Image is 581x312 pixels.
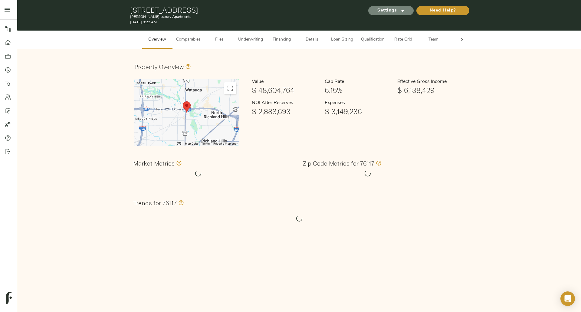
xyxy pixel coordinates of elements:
[252,78,320,86] h6: Value
[146,36,169,44] span: Overview
[422,36,445,44] span: Team
[252,107,320,116] h1: $ 2,888,693
[392,36,415,44] span: Rate Grid
[201,142,210,145] a: Terms (opens in new tab)
[416,6,469,15] button: Need Help?
[213,142,238,145] a: Report a map error
[133,199,177,206] h3: Trends for 76117
[133,160,175,167] h3: Market Metrics
[325,107,392,116] h1: $ 3,149,236
[252,86,320,94] h1: $ 48,604,764
[368,6,414,15] button: Settings
[300,36,323,44] span: Details
[177,142,181,146] button: Keyboard shortcuts
[130,14,356,20] p: [PERSON_NAME] Luxury Apartments
[270,36,293,44] span: Financing
[183,101,191,113] div: Subject Propery
[303,160,374,167] h3: Zip Code Metrics for 76117
[176,36,201,44] span: Comparables
[134,63,184,70] h3: Property Overview
[130,6,356,14] h1: [STREET_ADDRESS]
[397,86,465,94] h1: $ 6,138,429
[452,36,475,44] span: Admin
[374,7,408,15] span: Settings
[136,138,156,146] a: Open this area in Google Maps (opens a new window)
[185,142,198,146] button: Map Data
[224,82,236,94] button: Toggle fullscreen view
[422,7,463,15] span: Need Help?
[175,159,182,167] svg: Values in this section comprise all zip codes within the market
[208,36,231,44] span: Files
[325,99,392,107] h6: Expenses
[238,36,263,44] span: Underwriting
[374,159,382,167] svg: Values in this section only include information specific to the 76117 zip code
[136,138,156,146] img: Google
[130,20,356,25] p: [DATE] 9:22 AM
[397,78,465,86] h6: Effective Gross Income
[325,86,392,94] h1: 6.15%
[361,36,385,44] span: Qualification
[560,291,575,306] div: Open Intercom Messenger
[331,36,354,44] span: Loan Sizing
[252,99,320,107] h6: NOI After Reserves
[325,78,392,86] h6: Cap Rate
